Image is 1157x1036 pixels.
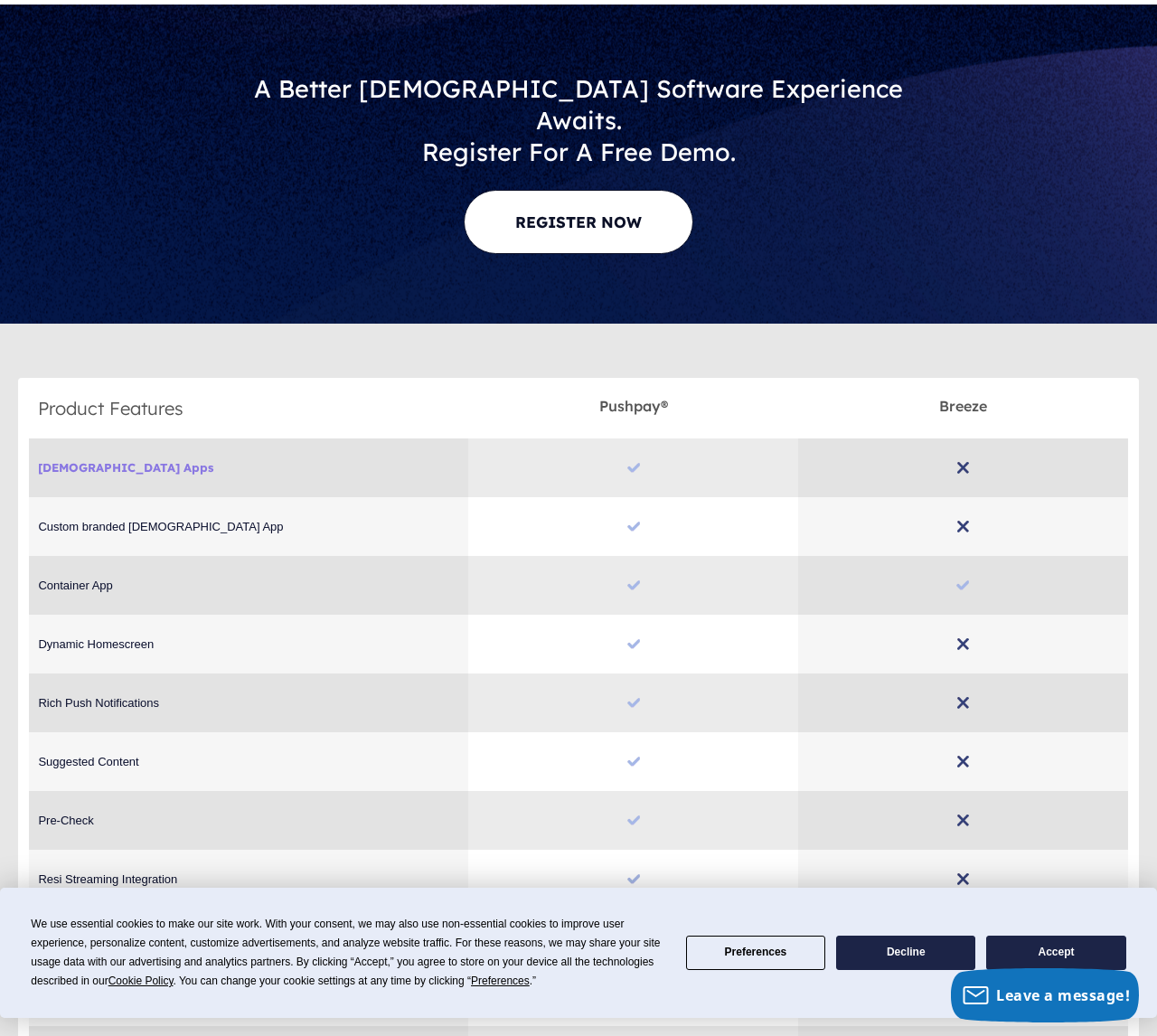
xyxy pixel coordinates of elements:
img: no [626,636,641,651]
div: We use essential cookies to make our site work. With your consent, we may also use non-essential ... [31,915,663,991]
img: no [626,519,641,533]
img: no [955,813,970,827]
img: no [955,636,970,651]
img: no [626,695,641,710]
span: Cookie Policy [108,975,174,987]
img: no [955,695,970,710]
img: no [626,460,641,475]
span: Leave a message! [996,985,1130,1005]
span: Dynamic Homescreen [29,637,468,651]
a: Register Now [464,190,693,254]
span: Breeze [939,388,987,415]
span: Pre-Check [29,814,468,827]
span: [DEMOGRAPHIC_DATA] Apps [38,460,459,475]
img: no [626,871,641,886]
span: A Better [DEMOGRAPHIC_DATA] Software Experience Awaits. [254,73,903,136]
img: no [955,578,970,592]
img: no [955,519,970,533]
button: Decline [836,936,975,971]
img: no [626,813,641,827]
span: Register For A Free Demo. [422,137,736,167]
span: Rich Push Notifications [29,696,468,710]
img: no [955,460,970,475]
img: no [626,754,641,768]
span: Custom branded [DEMOGRAPHIC_DATA] App [29,520,468,533]
img: no [955,871,970,886]
span: Preferences [471,975,530,987]
img: no [955,754,970,768]
button: Accept [986,936,1125,971]
button: Preferences [686,936,825,971]
span: Pushpay® [599,388,668,415]
img: no [626,578,641,592]
span: Product Features [38,397,183,419]
span: Suggested Content [29,755,468,768]
span: Container App [29,579,468,592]
span: Resi Streaming Integration [29,872,468,886]
button: Leave a message! [951,968,1139,1022]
